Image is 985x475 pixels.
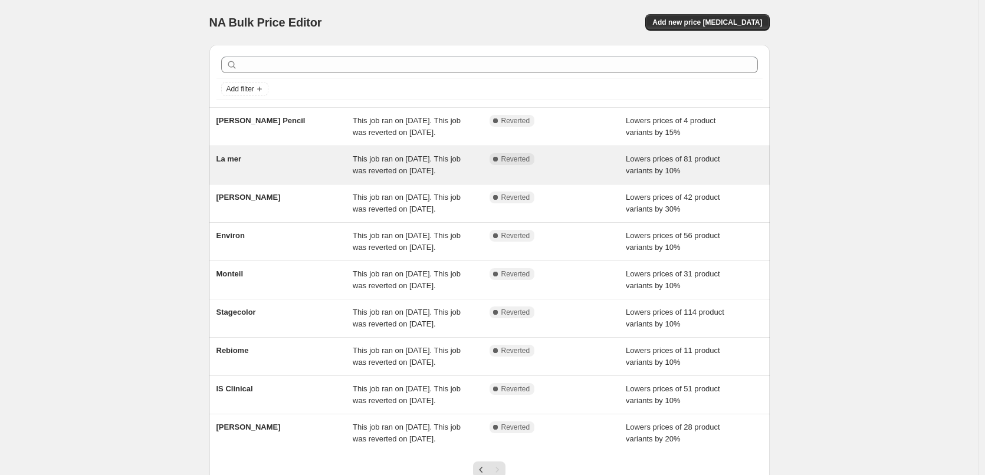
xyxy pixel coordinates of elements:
[216,308,256,316] span: Stagecolor
[353,269,461,290] span: This job ran on [DATE]. This job was reverted on [DATE].
[216,193,281,202] span: [PERSON_NAME]
[209,16,322,29] span: NA Bulk Price Editor
[626,154,720,175] span: Lowers prices of 81 product variants by 10%
[216,384,253,393] span: IS Clinical
[353,308,461,328] span: This job ran on [DATE]. This job was reverted on [DATE].
[501,384,530,394] span: Reverted
[216,116,306,125] span: [PERSON_NAME] Pencil
[626,423,720,443] span: Lowers prices of 28 product variants by 20%
[626,346,720,367] span: Lowers prices of 11 product variants by 10%
[501,269,530,279] span: Reverted
[226,84,254,94] span: Add filter
[353,193,461,213] span: This job ran on [DATE]. This job was reverted on [DATE].
[652,18,762,27] span: Add new price [MEDICAL_DATA]
[216,423,281,431] span: [PERSON_NAME]
[626,116,715,137] span: Lowers prices of 4 product variants by 15%
[501,231,530,240] span: Reverted
[353,116,461,137] span: This job ran on [DATE]. This job was reverted on [DATE].
[626,269,720,290] span: Lowers prices of 31 product variants by 10%
[626,193,720,213] span: Lowers prices of 42 product variants by 30%
[626,231,720,252] span: Lowers prices of 56 product variants by 10%
[501,154,530,164] span: Reverted
[353,384,461,405] span: This job ran on [DATE]. This job was reverted on [DATE].
[353,231,461,252] span: This job ran on [DATE]. This job was reverted on [DATE].
[216,346,249,355] span: Rebiome
[216,231,245,240] span: Environ
[501,193,530,202] span: Reverted
[216,269,244,278] span: Monteil
[626,308,724,328] span: Lowers prices of 114 product variants by 10%
[501,116,530,126] span: Reverted
[216,154,242,163] span: La mer
[353,154,461,175] span: This job ran on [DATE]. This job was reverted on [DATE].
[501,423,530,432] span: Reverted
[353,346,461,367] span: This job ran on [DATE]. This job was reverted on [DATE].
[221,82,268,96] button: Add filter
[353,423,461,443] span: This job ran on [DATE]. This job was reverted on [DATE].
[645,14,769,31] button: Add new price [MEDICAL_DATA]
[501,308,530,317] span: Reverted
[626,384,720,405] span: Lowers prices of 51 product variants by 10%
[501,346,530,355] span: Reverted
